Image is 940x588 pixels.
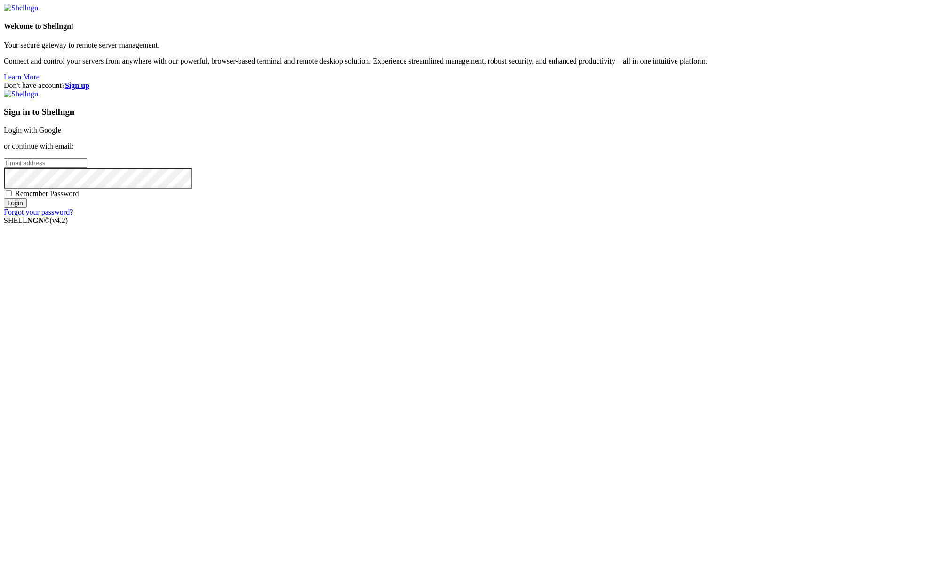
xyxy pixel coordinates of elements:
[4,57,936,65] p: Connect and control your servers from anywhere with our powerful, browser-based terminal and remo...
[4,41,936,49] p: Your secure gateway to remote server management.
[4,158,87,168] input: Email address
[4,142,936,151] p: or continue with email:
[4,90,38,98] img: Shellngn
[4,4,38,12] img: Shellngn
[4,22,936,31] h4: Welcome to Shellngn!
[4,216,68,224] span: SHELL ©
[6,190,12,196] input: Remember Password
[4,208,73,216] a: Forgot your password?
[4,81,936,90] div: Don't have account?
[4,107,936,117] h3: Sign in to Shellngn
[4,73,40,81] a: Learn More
[4,126,61,134] a: Login with Google
[50,216,68,224] span: 4.2.0
[65,81,89,89] a: Sign up
[15,190,79,198] span: Remember Password
[4,198,27,208] input: Login
[27,216,44,224] b: NGN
